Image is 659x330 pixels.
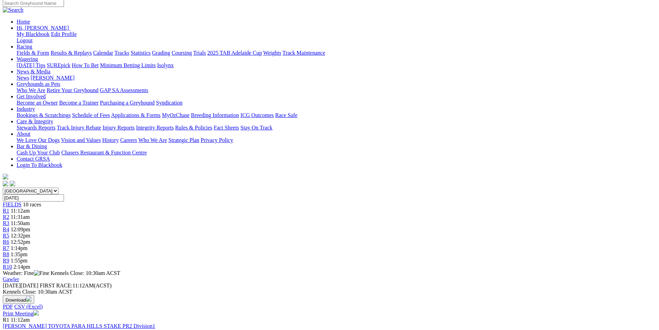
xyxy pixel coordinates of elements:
[3,323,155,329] a: [PERSON_NAME] TOYOTA PARA HILLS STAKE PR2 Division1
[100,87,148,93] a: GAP SA Assessments
[10,181,15,186] img: twitter.svg
[17,56,38,62] a: Wagering
[111,112,161,118] a: Applications & Forms
[3,233,9,239] a: R5
[102,125,135,131] a: Injury Reports
[17,143,47,149] a: Bar & Dining
[172,50,192,56] a: Coursing
[17,131,30,137] a: About
[17,81,60,87] a: Greyhounds as Pets
[3,226,9,232] a: R4
[3,317,9,323] span: R1
[191,112,239,118] a: Breeding Information
[152,50,170,56] a: Grading
[283,50,325,56] a: Track Maintenance
[17,87,45,93] a: Who We Are
[162,112,190,118] a: MyOzChase
[72,112,110,118] a: Schedule of Fees
[193,50,206,56] a: Trials
[51,31,77,37] a: Edit Profile
[3,270,51,276] span: Weather: Fine
[51,50,92,56] a: Results & Replays
[100,62,156,68] a: Minimum Betting Limits
[102,137,119,143] a: History
[11,245,28,251] span: 1:14pm
[3,194,64,202] input: Select date
[17,137,60,143] a: We Love Our Dogs
[40,283,72,288] span: FIRST RACE:
[23,202,41,207] span: 10 races
[17,75,29,81] a: News
[3,283,38,288] span: [DATE]
[72,62,99,68] a: How To Bet
[11,226,30,232] span: 12:09pm
[157,62,174,68] a: Isolynx
[131,50,151,56] a: Statistics
[13,264,30,270] span: 2:14pm
[17,44,32,50] a: Racing
[17,106,35,112] a: Industry
[3,258,9,264] span: R9
[17,62,656,69] div: Wagering
[3,245,9,251] a: R7
[59,100,99,106] a: Become a Trainer
[57,125,101,131] a: Track Injury Rebate
[100,100,155,106] a: Purchasing a Greyhound
[61,150,147,155] a: Chasers Restaurant & Function Centre
[11,239,30,245] span: 12:52pm
[14,304,43,310] a: CSV (Excel)
[240,125,272,131] a: Stay On Track
[47,87,99,93] a: Retire Your Greyhound
[3,239,9,245] a: R6
[3,283,21,288] span: [DATE]
[11,208,30,214] span: 11:12am
[138,137,167,143] a: Who We Are
[40,283,112,288] span: 11:12AM(ACST)
[61,137,101,143] a: Vision and Values
[17,93,46,99] a: Get Involved
[136,125,174,131] a: Integrity Reports
[17,100,656,106] div: Get Involved
[11,258,28,264] span: 1:55pm
[3,181,8,186] img: facebook.svg
[11,220,30,226] span: 11:50am
[47,62,70,68] a: SUREpick
[3,276,19,282] a: Gawler
[17,69,51,74] a: News & Media
[33,310,39,315] img: printer.svg
[3,214,9,220] a: R2
[30,75,74,81] a: [PERSON_NAME]
[175,125,212,131] a: Rules & Policies
[3,304,656,310] div: Download
[17,137,656,143] div: About
[17,25,70,31] a: Hi, [PERSON_NAME]
[17,25,69,31] span: Hi, [PERSON_NAME]
[207,50,262,56] a: 2025 TAB Adelaide Cup
[51,270,120,276] span: Kennels Close: 10:30am ACST
[17,100,58,106] a: Become an Owner
[11,214,30,220] span: 11:31am
[3,208,9,214] a: R1
[3,311,39,316] a: Print Meeting
[3,220,9,226] a: R3
[275,112,297,118] a: Race Safe
[168,137,199,143] a: Strategic Plan
[3,251,9,257] a: R8
[240,112,274,118] a: ICG Outcomes
[17,112,656,118] div: Industry
[17,50,656,56] div: Racing
[17,31,50,37] a: My Blackbook
[17,31,656,44] div: Hi, [PERSON_NAME]
[17,125,656,131] div: Care & Integrity
[3,304,13,310] a: PDF
[263,50,281,56] a: Weights
[115,50,129,56] a: Tracks
[17,37,33,43] a: Logout
[3,264,12,270] a: R10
